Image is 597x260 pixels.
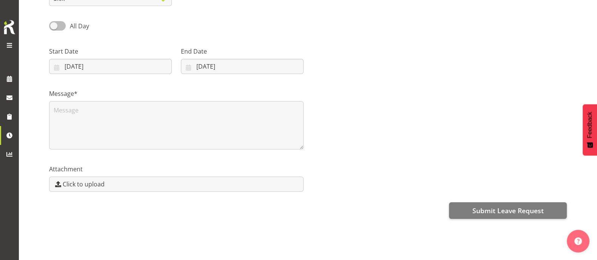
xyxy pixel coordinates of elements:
[63,180,105,189] span: Click to upload
[2,19,17,35] img: Rosterit icon logo
[70,22,89,30] span: All Day
[449,202,567,219] button: Submit Leave Request
[49,89,304,98] label: Message*
[181,59,304,74] input: Click to select...
[583,104,597,155] button: Feedback - Show survey
[49,59,172,74] input: Click to select...
[472,206,543,215] span: Submit Leave Request
[49,47,172,56] label: Start Date
[49,165,304,174] label: Attachment
[181,47,304,56] label: End Date
[574,237,582,245] img: help-xxl-2.png
[586,112,593,138] span: Feedback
